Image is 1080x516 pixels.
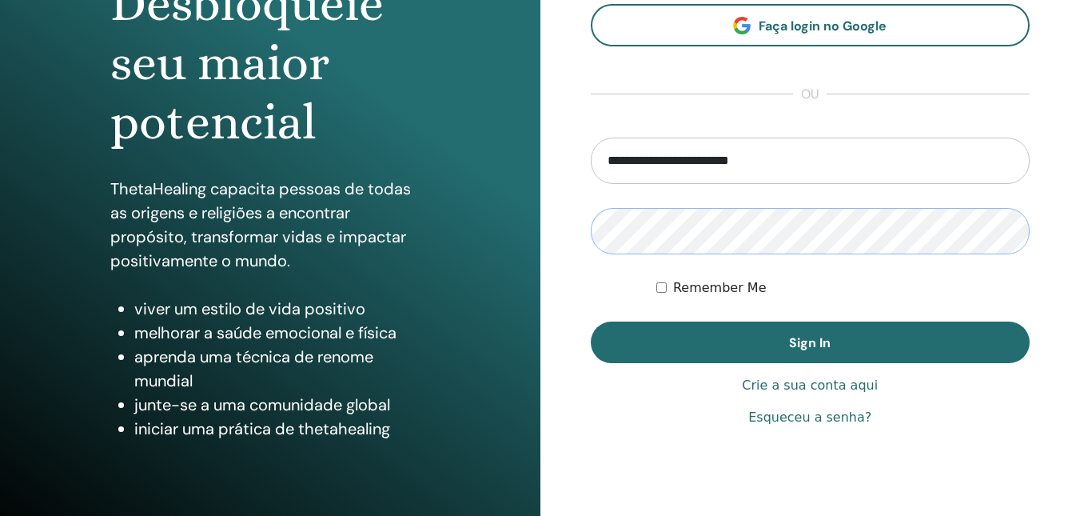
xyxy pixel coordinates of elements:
button: Sign In [591,322,1030,363]
li: junte-se a uma comunidade global [134,393,430,417]
span: Faça login no Google [759,18,887,34]
a: Esqueceu a senha? [748,408,871,427]
li: aprenda uma técnica de renome mundial [134,345,430,393]
label: Remember Me [673,278,767,298]
a: Faça login no Google [591,4,1030,46]
p: ThetaHealing capacita pessoas de todas as origens e religiões a encontrar propósito, transformar ... [110,177,430,273]
div: Keep me authenticated indefinitely or until I manually logout [656,278,1030,298]
li: iniciar uma prática de thetahealing [134,417,430,441]
span: ou [793,85,827,104]
a: Crie a sua conta aqui [742,376,878,395]
li: viver um estilo de vida positivo [134,297,430,321]
span: Sign In [789,334,831,351]
li: melhorar a saúde emocional e física [134,321,430,345]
